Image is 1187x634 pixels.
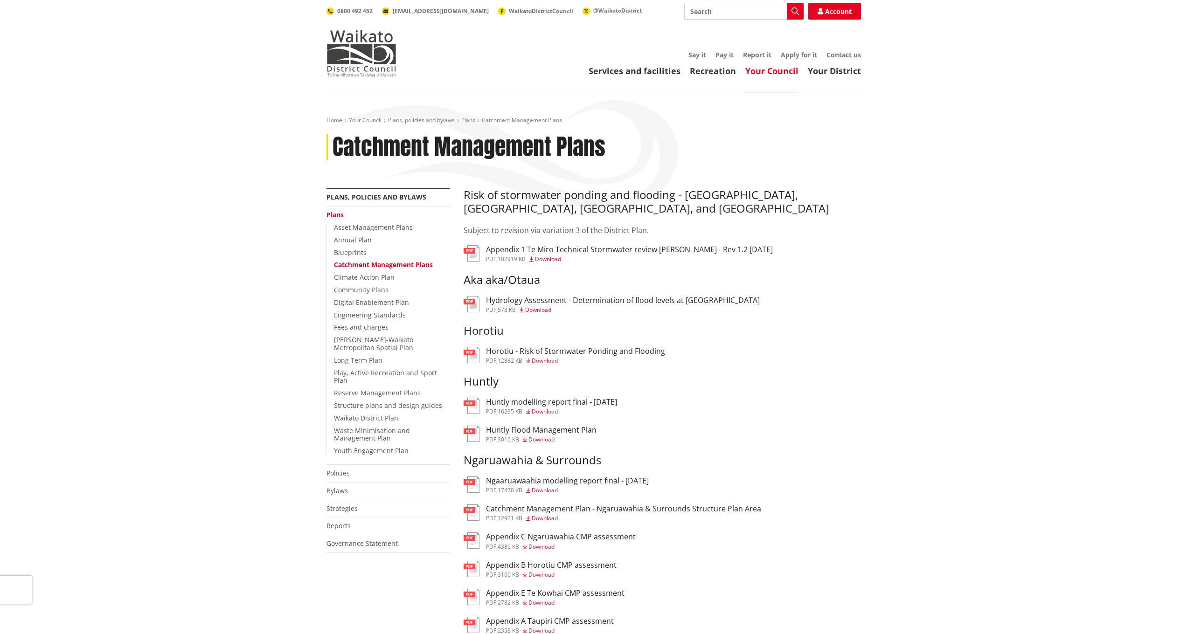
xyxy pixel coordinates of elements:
[486,306,496,314] span: pdf
[326,504,358,513] a: Strategies
[498,407,522,415] span: 16235 KB
[393,7,489,15] span: [EMAIL_ADDRESS][DOMAIN_NAME]
[532,357,558,365] span: Download
[486,245,773,254] h3: Appendix 1 Te Miro Technical Stormwater review [PERSON_NAME] - Rev 1.2 [DATE]
[743,50,771,59] a: Report it
[334,323,389,331] a: Fees and charges
[464,476,649,493] a: Ngaaruawaahia modelling report final - [DATE] pdf,17470 KB Download
[334,426,410,443] a: Waste Minimisation and Management Plan
[334,401,442,410] a: Structure plans and design guides
[486,357,496,365] span: pdf
[486,572,617,578] div: ,
[464,347,479,363] img: document-pdf.svg
[464,398,617,414] a: Huntly modelling report final - [DATE] pdf,16235 KB Download
[334,413,398,422] a: Waikato District Plan
[388,116,455,124] a: Plans, policies and bylaws
[464,454,861,467] h3: Ngaruawahia & Surrounds
[334,368,437,385] a: Play, Active Recreation and Sport Plan
[326,210,344,219] a: Plans
[486,347,665,356] h3: Horotiu - Risk of Stormwater Ponding and Flooding
[334,285,389,294] a: Community Plans
[333,134,605,161] h1: Catchment Management Plans
[528,599,555,606] span: Download
[382,7,489,15] a: [EMAIL_ADDRESS][DOMAIN_NAME]
[826,50,861,59] a: Contact us
[349,116,382,124] a: Your Council
[509,7,573,15] span: WaikatoDistrictCouncil
[334,298,409,307] a: Digital Enablement Plan
[593,7,642,14] span: @WaikatoDistrict
[486,435,496,443] span: pdf
[464,504,479,521] img: document-pdf.svg
[486,571,496,579] span: pdf
[486,398,617,407] h3: Huntly modelling report final - [DATE]
[690,65,736,76] a: Recreation
[326,193,426,201] a: Plans, policies and bylaws
[745,65,798,76] a: Your Council
[486,600,625,606] div: ,
[464,617,479,633] img: document-pdf.svg
[688,50,706,59] a: Say it
[528,571,555,579] span: Download
[334,260,433,269] a: Catchment Management Plans
[334,223,413,232] a: Asset Management Plans
[464,225,861,236] p: Subject to revision via variation 3 of the District Plan.
[334,446,409,455] a: Youth Engagement Plan
[326,469,350,477] a: Policies
[326,116,342,124] a: Home
[486,561,617,570] h3: Appendix B Horotiu CMP assessment
[486,488,649,493] div: ,
[334,310,406,319] a: Engineering Standards
[781,50,817,59] a: Apply for it
[464,398,479,414] img: document-pdf.svg
[464,426,479,442] img: document-pdf.svg
[337,7,373,15] span: 0800 492 452
[464,375,861,388] h3: Huntly
[532,486,558,494] span: Download
[464,476,479,493] img: document-pdf.svg
[498,306,516,314] span: 578 KB
[528,543,555,551] span: Download
[808,65,861,76] a: Your District
[486,504,761,513] h3: Catchment Management Plan - Ngaruawahia & Surrounds Structure Plan Area
[326,117,861,124] nav: breadcrumb
[486,437,597,442] div: ,
[589,65,680,76] a: Services and facilities
[461,116,475,124] a: Plans
[464,589,625,606] a: Appendix E Te Kowhai CMP assessment pdf,2782 KB Download
[486,544,636,550] div: ,
[498,571,519,579] span: 3100 KB
[464,296,479,312] img: document-pdf.svg
[334,356,382,365] a: Long Term Plan
[498,514,522,522] span: 12921 KB
[326,7,373,15] a: 0800 492 452
[326,486,348,495] a: Bylaws
[528,435,555,443] span: Download
[464,273,861,287] h3: Aka aka/Otaua
[334,335,413,352] a: [PERSON_NAME]-Waikato Metropolitan Spatial Plan
[464,347,665,364] a: Horotiu - Risk of Stormwater Ponding and Flooding pdf,12882 KB Download
[486,409,617,414] div: ,
[486,617,614,626] h3: Appendix A Taupiri CMP assessment
[808,3,861,20] a: Account
[486,514,496,522] span: pdf
[532,407,558,415] span: Download
[715,50,734,59] a: Pay it
[334,388,421,397] a: Reserve Management Plans
[464,426,597,442] a: Huntly Flood Management Plan pdf,3016 KB Download
[486,256,773,262] div: ,
[326,30,396,76] img: Waikato District Council - Te Kaunihera aa Takiwaa o Waikato
[464,589,479,605] img: document-pdf.svg
[334,248,367,257] a: Blueprints
[498,7,573,15] a: WaikatoDistrictCouncil
[326,539,398,548] a: Governance Statement
[486,589,625,598] h3: Appendix E Te Kowhai CMP assessment
[498,357,522,365] span: 12882 KB
[486,628,614,634] div: ,
[684,3,804,20] input: Search input
[464,245,479,262] img: document-pdf.svg
[498,599,519,606] span: 2782 KB
[464,296,760,313] a: Hydrology Assessment - Determination of flood levels at [GEOGRAPHIC_DATA] pdf,578 KB Download
[464,532,479,549] img: document-pdf.svg
[334,273,395,282] a: Climate Action Plan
